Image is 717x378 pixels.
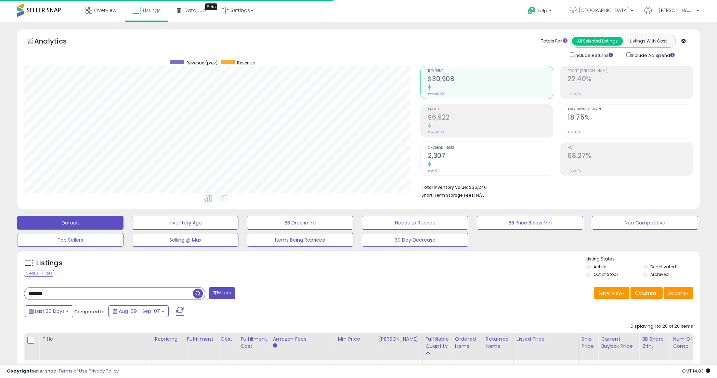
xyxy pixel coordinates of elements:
[132,216,238,230] button: Inventory Age
[486,336,511,350] div: Returned Items
[568,75,693,84] h2: 22.40%
[24,270,54,277] div: Clear All Filters
[428,92,444,96] small: Prev: $0.00
[568,108,693,111] span: Avg. Buybox Share
[25,305,73,317] button: Last 30 Days
[143,7,161,14] span: Listings
[36,258,63,268] h5: Listings
[132,233,238,247] button: Selling @ Max
[428,130,444,134] small: Prev: $0.00
[630,287,663,299] button: Columns
[209,287,235,299] button: Filters
[362,216,468,230] button: Needs to Reprice
[578,7,629,14] span: [GEOGRAPHIC_DATA]
[594,271,618,277] label: Out of Stock
[568,92,581,96] small: Prev: N/A
[17,216,123,230] button: Default
[273,336,332,343] div: Amazon Fees
[653,7,694,14] span: Hi [PERSON_NAME]
[455,336,480,350] div: Ordered Items
[568,113,693,123] h2: 18.75%
[108,305,169,317] button: Aug-09 - Sep-07
[630,323,693,330] div: Displaying 1 to 20 of 20 items
[428,69,553,73] span: Revenue
[58,368,88,374] a: Terms of Use
[421,192,475,198] b: Short Term Storage Fees:
[635,290,656,296] span: Columns
[428,113,553,123] h2: $6,922
[94,7,116,14] span: Overview
[379,336,420,343] div: [PERSON_NAME]
[74,308,106,315] span: Compared to:
[568,169,581,173] small: Prev: N/A
[642,336,667,350] div: BB Share 24h.
[517,336,576,343] div: Listed Price
[682,368,710,374] span: 2025-10-9 14:03 GMT
[273,343,277,349] small: Amazon Fees.
[594,264,606,270] label: Active
[586,256,700,263] p: Listing States:
[621,51,686,59] div: Include Ad Spend
[17,233,123,247] button: Top Sellers
[241,336,267,350] div: Fulfillment Cost
[237,60,255,66] span: Revenue
[673,336,698,350] div: Num of Comp.
[426,336,449,350] div: Fulfillable Quantity
[568,69,693,73] span: Profit [PERSON_NAME]
[527,6,536,15] i: Get Help
[362,233,468,247] button: 30 Day Decrease
[565,51,621,59] div: Include Returns
[428,146,553,150] span: Ordered Items
[7,368,119,375] div: seller snap | |
[221,336,235,343] div: Cost
[592,216,698,230] button: Non Competitive
[155,336,181,343] div: Repricing
[650,271,669,277] label: Archived
[428,169,438,173] small: Prev: 0
[421,183,688,191] li: $36,246
[187,336,215,343] div: Fulfillment
[541,38,568,45] div: Totals For
[568,152,693,161] h2: 68.27%
[205,3,217,10] div: Tooltip anchor
[477,216,583,230] button: BB Price Below Min
[7,368,32,374] strong: Copyright
[568,146,693,150] span: ROI
[247,233,353,247] button: Items Being Repriced
[35,308,65,315] span: Last 30 Days
[428,75,553,84] h2: $30,908
[568,130,581,134] small: Prev: N/A
[644,7,699,22] a: Hi [PERSON_NAME]
[623,37,674,46] button: Listings With Cost
[34,36,80,48] h5: Analytics
[572,37,623,46] button: All Selected Listings
[476,192,484,198] span: N/A
[428,152,553,161] h2: 2,307
[582,336,595,350] div: Ship Price
[119,308,160,315] span: Aug-09 - Sep-07
[338,336,373,343] div: Min Price
[601,336,636,350] div: Current Buybox Price
[247,216,353,230] button: BB Drop in 7d
[428,108,553,111] span: Profit
[664,287,693,299] button: Actions
[186,60,218,66] span: Revenue (prev)
[421,184,468,190] b: Total Inventory Value:
[650,264,676,270] label: Deactivated
[594,287,629,299] button: Save View
[184,7,206,14] span: DataHub
[42,336,149,343] div: Title
[538,8,547,14] span: Help
[522,1,559,22] a: Help
[89,368,119,374] a: Privacy Policy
